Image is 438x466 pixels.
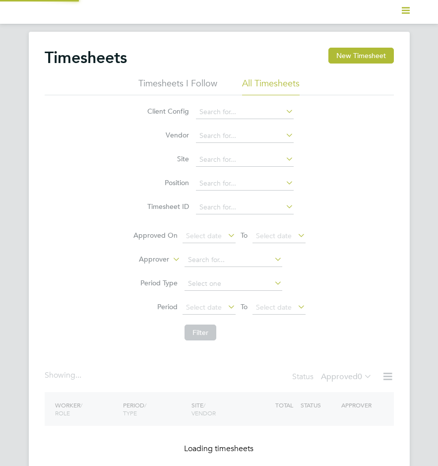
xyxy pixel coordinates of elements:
[238,229,250,242] span: To
[133,231,178,240] label: Approved On
[196,200,294,214] input: Search for...
[144,107,189,116] label: Client Config
[256,303,292,312] span: Select date
[185,277,282,291] input: Select one
[196,105,294,119] input: Search for...
[138,77,217,95] li: Timesheets I Follow
[45,48,127,67] h2: Timesheets
[328,48,394,64] button: New Timesheet
[358,372,362,382] span: 0
[144,154,189,163] label: Site
[144,131,189,139] label: Vendor
[45,370,83,381] div: Showing
[292,370,374,384] div: Status
[321,372,372,382] label: Approved
[185,325,216,340] button: Filter
[196,177,294,191] input: Search for...
[75,370,81,380] span: ...
[133,302,178,311] label: Period
[196,153,294,167] input: Search for...
[242,77,300,95] li: All Timesheets
[256,231,292,240] span: Select date
[144,202,189,211] label: Timesheet ID
[186,303,222,312] span: Select date
[125,255,169,265] label: Approver
[133,278,178,287] label: Period Type
[186,231,222,240] span: Select date
[238,300,250,313] span: To
[196,129,294,143] input: Search for...
[185,253,282,267] input: Search for...
[144,178,189,187] label: Position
